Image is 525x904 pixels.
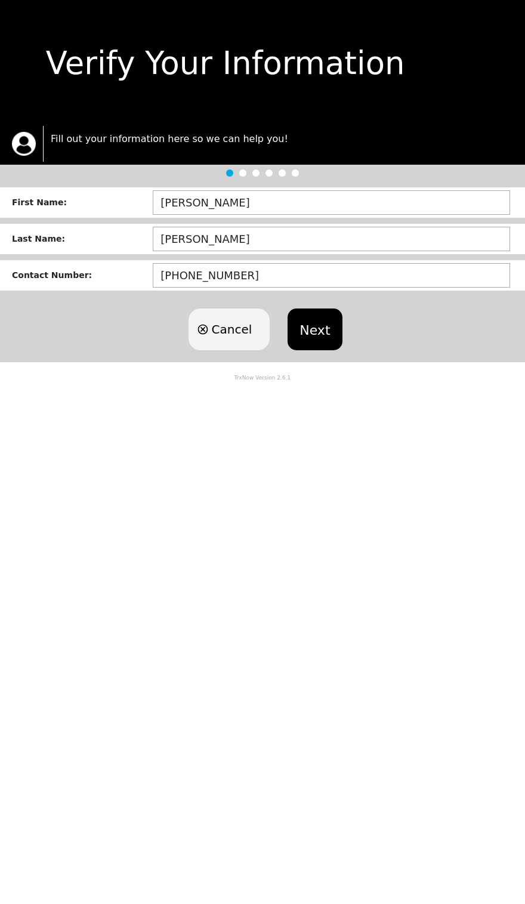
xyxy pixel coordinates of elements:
button: Next [288,308,342,350]
p: Fill out your information here so we can help you! [51,132,513,146]
input: ex: DOE [153,227,510,251]
img: trx now logo [12,132,36,156]
button: Cancel [189,308,270,350]
div: First Name : [12,196,153,209]
span: Cancel [211,320,252,338]
div: Contact Number : [12,269,153,282]
div: Verify Your Information [11,39,515,87]
div: Last Name : [12,233,153,245]
input: (123) 456-7890 [153,263,510,288]
input: ex: JOHN [153,190,510,215]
